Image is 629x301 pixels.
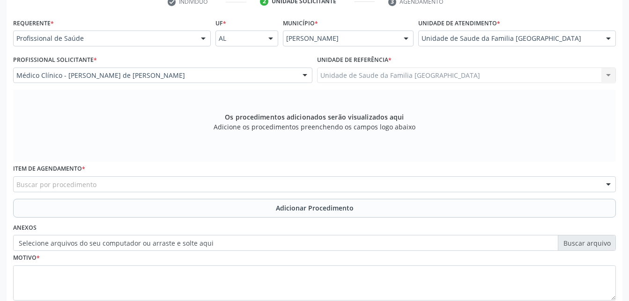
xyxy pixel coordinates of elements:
[286,34,394,43] span: [PERSON_NAME]
[225,112,404,122] span: Os procedimentos adicionados serão visualizados aqui
[418,16,500,30] label: Unidade de atendimento
[13,162,85,176] label: Item de agendamento
[422,34,597,43] span: Unidade de Saude da Familia [GEOGRAPHIC_DATA]
[16,71,293,80] span: Médico Clínico - [PERSON_NAME] de [PERSON_NAME]
[214,122,415,132] span: Adicione os procedimentos preenchendo os campos logo abaixo
[317,53,392,68] label: Unidade de referência
[13,251,40,265] label: Motivo
[219,34,259,43] span: AL
[13,199,616,218] button: Adicionar Procedimento
[283,16,318,30] label: Município
[13,16,54,30] label: Requerente
[276,203,354,213] span: Adicionar Procedimento
[215,16,226,30] label: UF
[13,221,37,235] label: Anexos
[13,53,97,68] label: Profissional Solicitante
[16,34,192,43] span: Profissional de Saúde
[16,180,96,189] span: Buscar por procedimento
